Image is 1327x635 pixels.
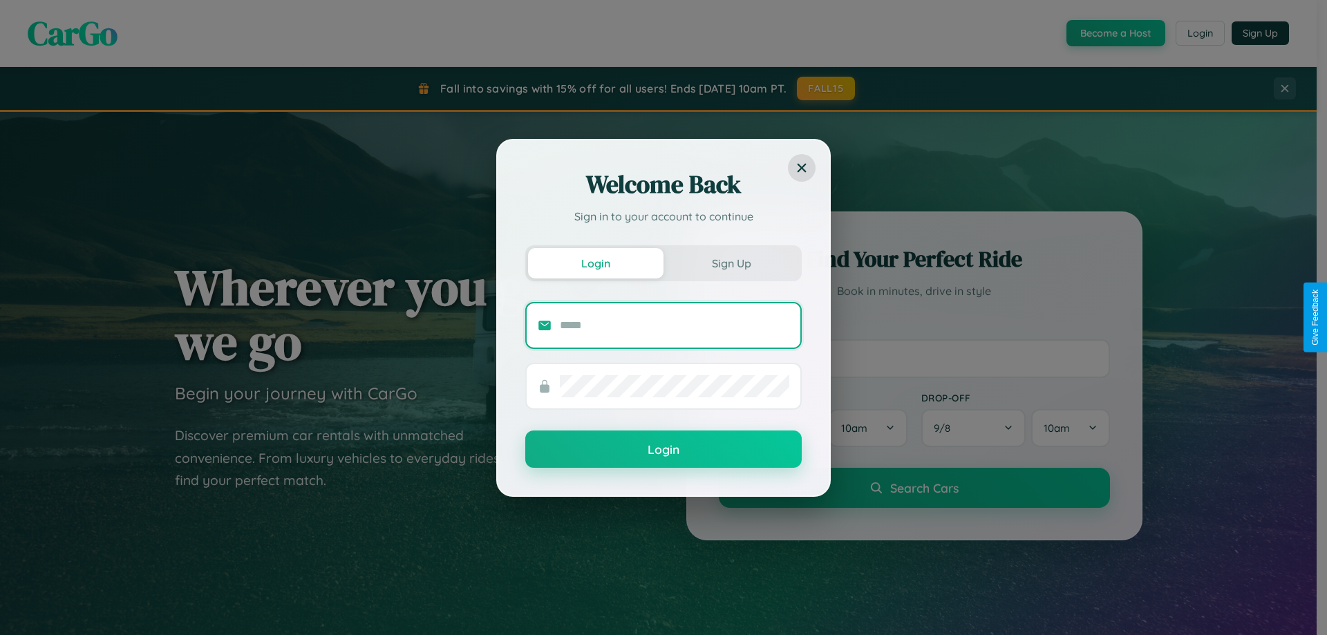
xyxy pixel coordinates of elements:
[525,208,802,225] p: Sign in to your account to continue
[525,430,802,468] button: Login
[663,248,799,278] button: Sign Up
[1310,290,1320,345] div: Give Feedback
[528,248,663,278] button: Login
[525,168,802,201] h2: Welcome Back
